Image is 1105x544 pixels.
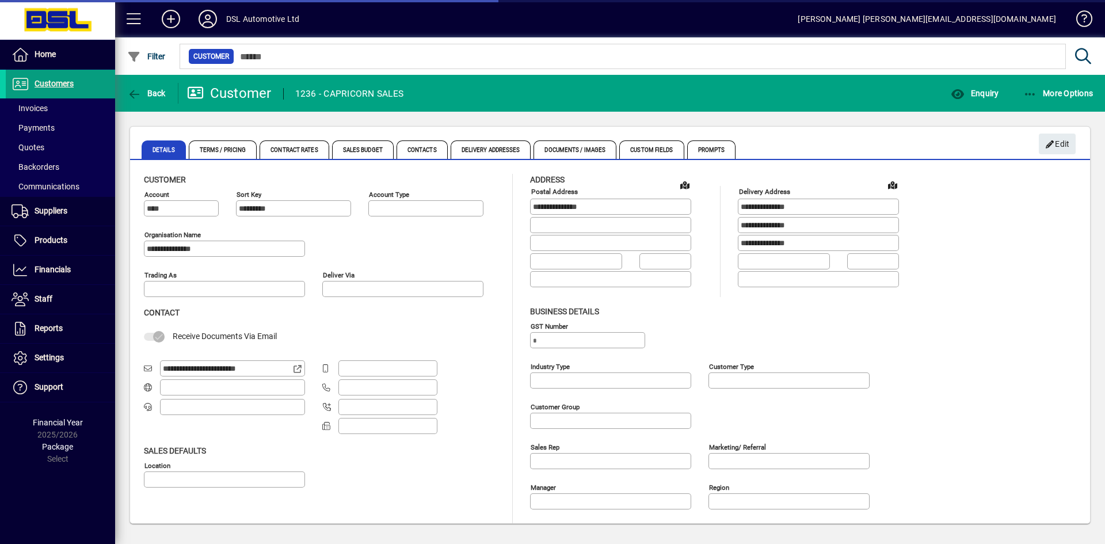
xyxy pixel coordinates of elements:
[144,446,206,455] span: Sales defaults
[531,322,568,330] mat-label: GST Number
[1045,135,1070,154] span: Edit
[189,140,257,159] span: Terms / Pricing
[142,140,186,159] span: Details
[951,89,999,98] span: Enquiry
[144,231,201,239] mat-label: Organisation name
[451,140,531,159] span: Delivery Addresses
[12,162,59,172] span: Backorders
[35,79,74,88] span: Customers
[12,143,44,152] span: Quotes
[6,177,115,196] a: Communications
[676,176,694,194] a: View on map
[12,104,48,113] span: Invoices
[948,83,1001,104] button: Enquiry
[124,83,169,104] button: Back
[144,175,186,184] span: Customer
[35,235,67,245] span: Products
[6,344,115,372] a: Settings
[35,324,63,333] span: Reports
[6,314,115,343] a: Reports
[531,443,559,451] mat-label: Sales rep
[332,140,394,159] span: Sales Budget
[237,191,261,199] mat-label: Sort key
[709,362,754,370] mat-label: Customer type
[1023,89,1093,98] span: More Options
[187,84,272,102] div: Customer
[144,271,177,279] mat-label: Trading as
[530,307,599,316] span: Business details
[144,191,169,199] mat-label: Account
[295,85,404,103] div: 1236 - CAPRICORN SALES
[35,382,63,391] span: Support
[35,294,52,303] span: Staff
[115,83,178,104] app-page-header-button: Back
[226,10,299,28] div: DSL Automotive Ltd
[124,46,169,67] button: Filter
[6,197,115,226] a: Suppliers
[709,483,729,491] mat-label: Region
[687,140,736,159] span: Prompts
[709,443,766,451] mat-label: Marketing/ Referral
[531,483,556,491] mat-label: Manager
[42,442,73,451] span: Package
[35,206,67,215] span: Suppliers
[369,191,409,199] mat-label: Account Type
[619,140,684,159] span: Custom Fields
[153,9,189,29] button: Add
[193,51,229,62] span: Customer
[127,52,166,61] span: Filter
[12,123,55,132] span: Payments
[6,40,115,69] a: Home
[1039,134,1076,154] button: Edit
[1020,83,1096,104] button: More Options
[144,461,170,469] mat-label: Location
[6,226,115,255] a: Products
[531,362,570,370] mat-label: Industry type
[35,50,56,59] span: Home
[127,89,166,98] span: Back
[531,402,580,410] mat-label: Customer group
[173,332,277,341] span: Receive Documents Via Email
[189,9,226,29] button: Profile
[534,140,616,159] span: Documents / Images
[883,176,902,194] a: View on map
[144,308,180,317] span: Contact
[35,353,64,362] span: Settings
[35,265,71,274] span: Financials
[6,256,115,284] a: Financials
[530,175,565,184] span: Address
[6,138,115,157] a: Quotes
[323,271,355,279] mat-label: Deliver via
[33,418,83,427] span: Financial Year
[260,140,329,159] span: Contract Rates
[6,285,115,314] a: Staff
[6,118,115,138] a: Payments
[6,373,115,402] a: Support
[12,182,79,191] span: Communications
[6,157,115,177] a: Backorders
[798,10,1056,28] div: [PERSON_NAME] [PERSON_NAME][EMAIL_ADDRESS][DOMAIN_NAME]
[6,98,115,118] a: Invoices
[397,140,448,159] span: Contacts
[1068,2,1091,40] a: Knowledge Base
